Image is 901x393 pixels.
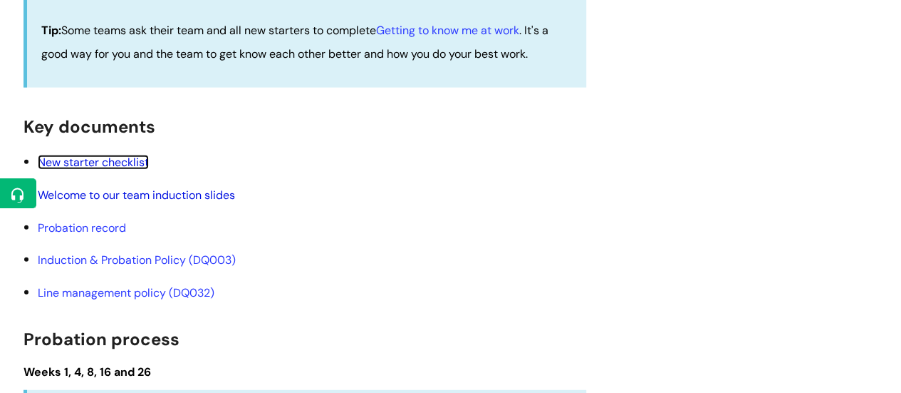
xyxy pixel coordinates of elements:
span: Some teams ask their team and all new starters to complete . It's a good way for you and the team... [41,23,548,61]
a: Probation record [38,220,126,235]
span: Weeks 1, 4, 8, 16 and 26 [24,364,151,379]
span: Probation process [24,328,179,350]
strong: Tip: [41,23,61,38]
a: New starter checklist [38,155,149,170]
a: Welcome to our team induction slides [38,188,235,203]
a: Induction & Probation Policy (DQ003) [38,252,236,267]
span: Key documents [24,116,155,138]
a: Getting to know me at work [376,23,519,38]
a: Line management policy (DQ032) [38,285,214,300]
